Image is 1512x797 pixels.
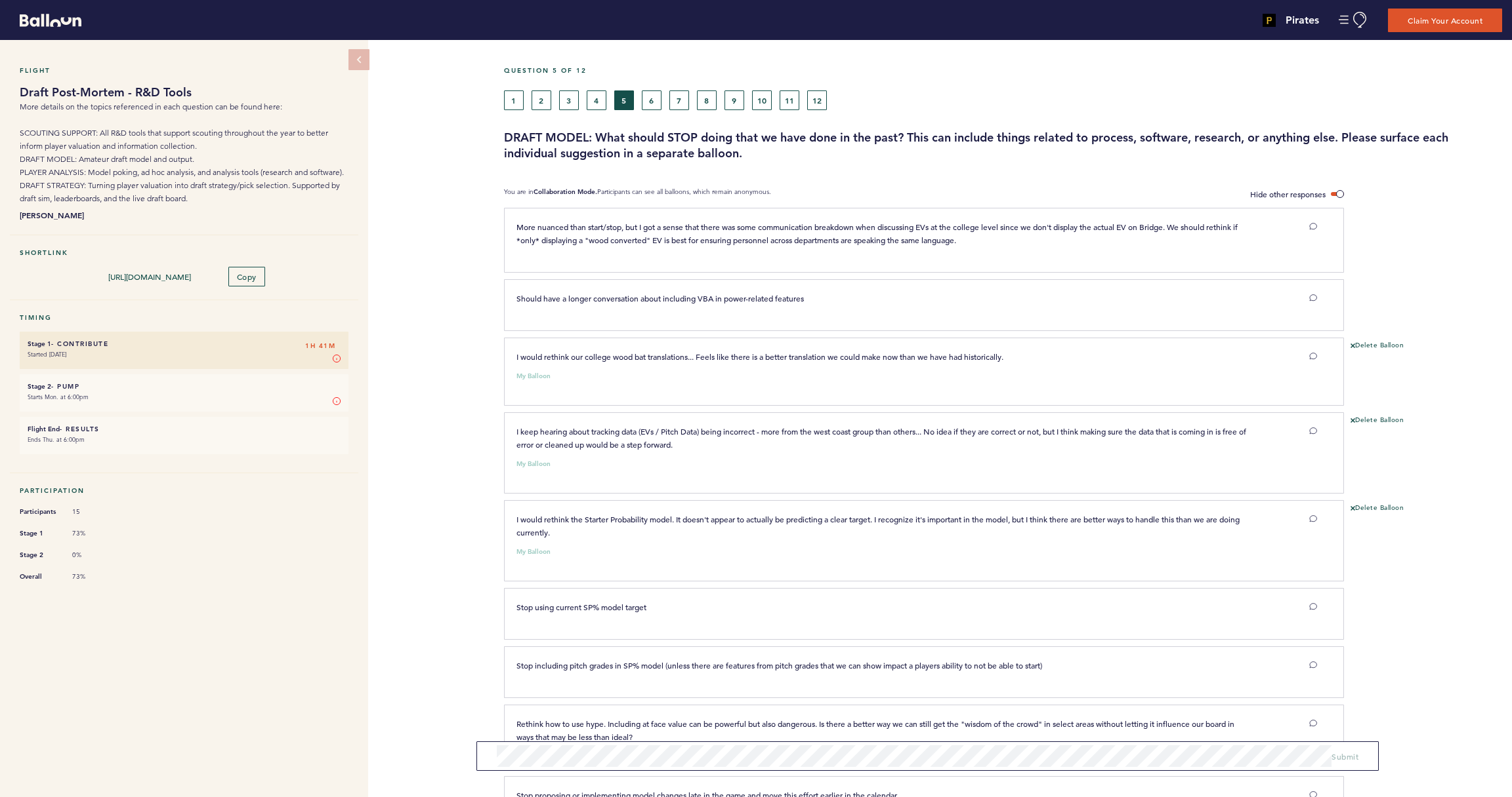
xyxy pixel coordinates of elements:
h3: DRAFT MODEL: What should STOP doing that we have done in the past? This can include things relate... [504,130,1502,161]
button: Delete Balloon [1351,503,1404,514]
small: Flight End [28,425,60,433]
span: I would rethink the Starter Probability model. It doesn't appear to actually be predicting a clea... [516,514,1242,537]
span: 1H 41M [305,340,335,353]
p: You are in Participants can see all balloons, which remain anonymous. [504,187,771,201]
button: 5 [614,90,634,110]
span: 15 [72,507,112,516]
button: Delete Balloon [1351,416,1404,426]
b: Collaboration Mode. [534,187,597,196]
span: I would rethink our college wood bat translations... Feels like there is a better translation we ... [516,351,1003,362]
span: Participants [20,505,59,518]
h5: Timing [20,313,348,322]
h6: - Pump [28,382,341,391]
small: Stage 1 [28,340,51,348]
h5: Shortlink [20,248,348,257]
span: Should have a longer conversation about including VBA in power-related features [516,293,804,303]
span: 73% [72,572,112,581]
h5: Question 5 of 12 [504,66,1502,75]
small: Stage 2 [28,382,51,391]
small: My Balloon [516,549,551,555]
small: My Balloon [516,373,551,379]
button: 10 [752,90,772,110]
time: Starts Mon. at 6:00pm [28,393,89,401]
span: 73% [72,529,112,538]
button: 7 [669,90,689,110]
h4: Pirates [1286,12,1319,28]
button: Copy [228,267,265,286]
button: Delete Balloon [1351,341,1404,351]
span: 0% [72,551,112,560]
span: Stage 1 [20,527,59,540]
span: Copy [237,271,257,282]
a: Balloon [10,13,81,27]
button: 2 [532,90,551,110]
span: More details on the topics referenced in each question can be found here: SCOUTING SUPPORT: All R... [20,102,344,203]
span: Stage 2 [20,549,59,562]
button: Manage Account [1339,12,1368,28]
span: More nuanced than start/stop, but I got a sense that there was some communication breakdown when ... [516,222,1240,245]
h6: - Contribute [28,340,341,348]
button: 9 [724,90,744,110]
time: Ends Thu. at 6:00pm [28,435,85,444]
button: 8 [697,90,717,110]
small: My Balloon [516,461,551,467]
button: 1 [504,90,524,110]
span: Stop including pitch grades in SP% model (unless there are features from pitch grades that we can... [516,660,1042,671]
button: Claim Your Account [1388,9,1502,32]
span: Stop using current SP% model target [516,602,646,612]
b: [PERSON_NAME] [20,208,348,222]
button: Submit [1332,750,1358,763]
button: 3 [559,90,579,110]
h6: - Results [28,425,341,433]
h5: Flight [20,66,348,75]
span: Overall [20,570,59,583]
span: I keep hearing about tracking data (EVs / Pitch Data) being incorrect - more from the west coast ... [516,426,1248,450]
h5: Participation [20,486,348,495]
button: 4 [587,90,606,110]
svg: Balloon [20,14,81,27]
time: Started [DATE] [28,350,66,359]
span: Hide other responses [1250,189,1326,199]
button: 12 [807,90,827,110]
button: 11 [780,90,799,110]
button: 6 [642,90,661,110]
span: Rethink how to use hype. Including at face value can be powerful but also dangerous. Is there a b... [516,718,1236,742]
h1: Draft Post-Mortem - R&D Tools [20,85,348,100]
span: Submit [1332,751,1358,762]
